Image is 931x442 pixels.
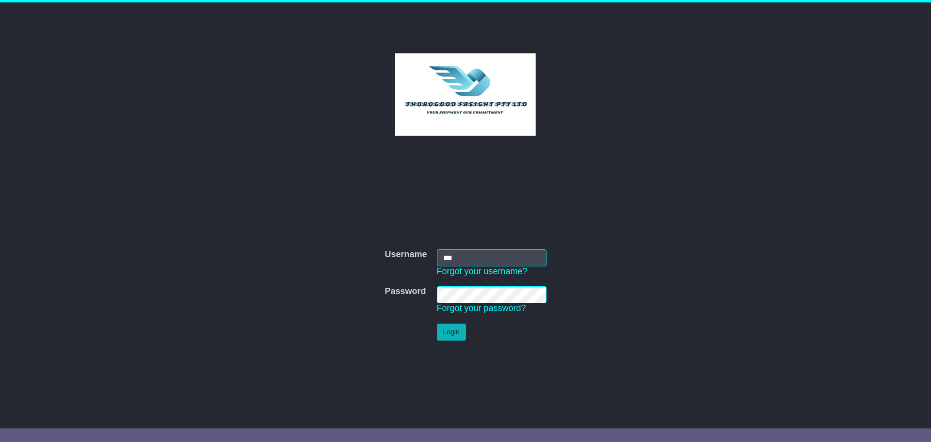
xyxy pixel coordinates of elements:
[437,266,528,276] a: Forgot your username?
[385,249,427,260] label: Username
[437,324,466,341] button: Login
[395,53,536,136] img: Thorogood Freight Pty Ltd
[385,286,426,297] label: Password
[437,303,526,313] a: Forgot your password?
